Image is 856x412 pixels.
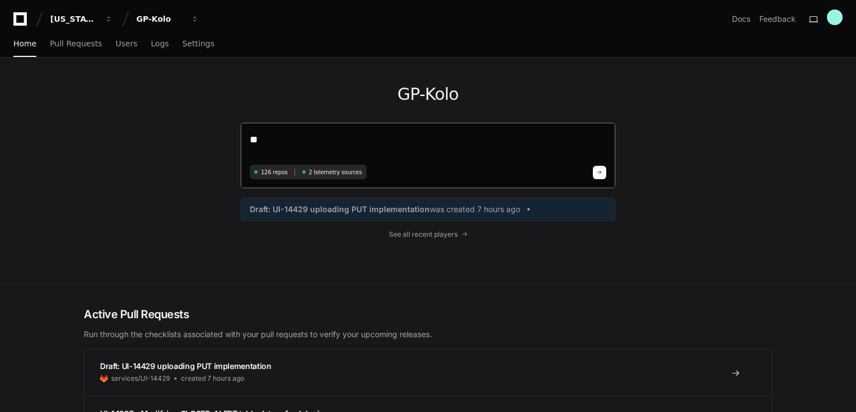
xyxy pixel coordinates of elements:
a: Settings [182,31,214,57]
span: Logs [151,40,169,47]
h1: GP-Kolo [240,84,616,104]
p: Run through the checklists associated with your pull requests to verify your upcoming releases. [84,329,772,340]
span: Draft: UI-14429 uploading PUT implementation [250,204,430,215]
a: Docs [732,13,750,25]
span: services/UI-14429 [111,374,170,383]
h2: Active Pull Requests [84,306,772,322]
button: Feedback [759,13,796,25]
button: GP-Kolo [132,9,203,29]
span: Settings [182,40,214,47]
button: [US_STATE] Pacific [46,9,117,29]
span: See all recent players [389,230,458,239]
span: Users [116,40,137,47]
span: was created 7 hours ago [430,204,520,215]
a: Draft: UI-14429 uploading PUT implementationservices/UI-14429created 7 hours ago [84,349,772,396]
span: created 7 hours ago [181,374,244,383]
span: Draft: UI-14429 uploading PUT implementation [100,361,272,371]
a: Pull Requests [50,31,102,57]
a: See all recent players [240,230,616,239]
span: Home [13,40,36,47]
span: 126 repos [261,168,288,176]
div: [US_STATE] Pacific [50,13,98,25]
a: Draft: UI-14429 uploading PUT implementationwas created 7 hours ago [250,204,606,215]
a: Home [13,31,36,57]
div: GP-Kolo [136,13,184,25]
a: Logs [151,31,169,57]
a: Users [116,31,137,57]
span: Pull Requests [50,40,102,47]
span: 2 telemetry sources [309,168,362,176]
